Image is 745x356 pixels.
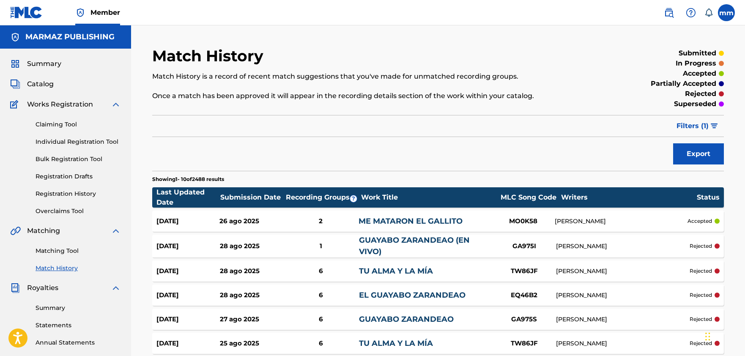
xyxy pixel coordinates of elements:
[671,115,724,137] button: Filters (1)
[219,216,282,226] div: 26 ago 2025
[711,123,718,129] img: filter
[705,324,710,349] div: Arrastrar
[704,8,713,17] div: Notifications
[152,91,592,101] p: Once a match has been approved it will appear in the recording details section of the work within...
[359,290,466,300] a: EL GUAYABO ZARANDEAO
[491,216,555,226] div: MO0K58
[493,266,556,276] div: TW86JF
[674,99,716,109] p: superseded
[690,267,712,275] p: rejected
[10,59,20,69] img: Summary
[156,241,220,251] div: [DATE]
[359,315,454,324] a: GUAYABO ZARANDEAO
[27,79,54,89] span: Catalog
[685,89,716,99] p: rejected
[690,340,712,347] p: rejected
[283,266,359,276] div: 6
[493,290,556,300] div: EQ46B2
[556,242,690,251] div: [PERSON_NAME]
[283,290,359,300] div: 6
[36,304,121,312] a: Summary
[651,79,716,89] p: partially accepted
[660,4,677,21] a: Public Search
[283,339,359,348] div: 6
[703,315,745,356] iframe: Chat Widget
[493,339,556,348] div: TW86JF
[36,189,121,198] a: Registration History
[36,321,121,330] a: Statements
[10,79,54,89] a: CatalogCatalog
[10,226,21,236] img: Matching
[555,217,687,226] div: [PERSON_NAME]
[556,267,690,276] div: [PERSON_NAME]
[220,192,284,203] div: Submission Date
[36,137,121,146] a: Individual Registration Tool
[156,266,220,276] div: [DATE]
[36,120,121,129] a: Claiming Tool
[156,339,220,348] div: [DATE]
[359,216,463,226] a: ME MATARON EL GALLITO
[10,283,20,293] img: Royalties
[359,236,470,256] a: GUAYABO ZARANDEAO (EN VIVO)
[687,217,712,225] p: accepted
[703,315,745,356] div: Widget de chat
[27,283,58,293] span: Royalties
[556,339,690,348] div: [PERSON_NAME]
[721,230,745,298] iframe: Resource Center
[359,266,433,276] a: TU ALMA Y LA MÍA
[36,207,121,216] a: Overclaims Tool
[561,192,696,203] div: Writers
[690,291,712,299] p: rejected
[27,99,93,110] span: Works Registration
[350,195,357,202] span: ?
[36,155,121,164] a: Bulk Registration Tool
[27,59,61,69] span: Summary
[493,241,556,251] div: GA975I
[220,315,283,324] div: 27 ago 2025
[156,216,219,226] div: [DATE]
[556,291,690,300] div: [PERSON_NAME]
[283,241,359,251] div: 1
[690,242,712,250] p: rejected
[156,315,220,324] div: [DATE]
[36,172,121,181] a: Registration Drafts
[10,32,20,42] img: Accounts
[686,8,696,18] img: help
[677,121,709,131] span: Filters ( 1 )
[220,241,283,251] div: 28 ago 2025
[697,192,720,203] div: Status
[220,290,283,300] div: 28 ago 2025
[10,79,20,89] img: Catalog
[36,264,121,273] a: Match History
[283,315,359,324] div: 6
[75,8,85,18] img: Top Rightsholder
[36,338,121,347] a: Annual Statements
[10,6,43,19] img: MLC Logo
[111,226,121,236] img: expand
[556,315,690,324] div: [PERSON_NAME]
[497,192,560,203] div: MLC Song Code
[156,290,220,300] div: [DATE]
[361,192,496,203] div: Work Title
[493,315,556,324] div: GA975S
[10,59,61,69] a: SummarySummary
[679,48,716,58] p: submitted
[664,8,674,18] img: search
[718,4,735,21] div: User Menu
[27,226,60,236] span: Matching
[152,71,592,82] p: Match History is a record of recent match suggestions that you've made for unmatched recording gr...
[152,175,224,183] p: Showing 1 - 10 of 2488 results
[152,47,268,66] h2: Match History
[359,339,433,348] a: TU ALMA Y LA MÍA
[156,187,220,208] div: Last Updated Date
[220,266,283,276] div: 28 ago 2025
[682,4,699,21] div: Help
[36,246,121,255] a: Matching Tool
[683,68,716,79] p: accepted
[673,143,724,164] button: Export
[111,283,121,293] img: expand
[676,58,716,68] p: in progress
[283,216,359,226] div: 2
[10,99,21,110] img: Works Registration
[220,339,283,348] div: 25 ago 2025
